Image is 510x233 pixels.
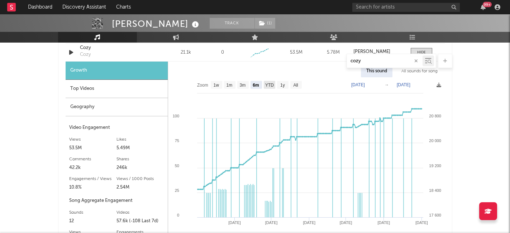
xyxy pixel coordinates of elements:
[483,2,492,7] div: 99 +
[293,83,298,88] text: All
[221,49,224,56] div: 0
[239,83,246,88] text: 3m
[69,196,164,205] div: Song Aggregate Engagement
[254,18,276,29] span: ( 1 )
[429,139,441,143] text: 20 000
[265,83,273,88] text: YTD
[69,183,117,192] div: 10.8%
[351,82,365,87] text: [DATE]
[112,18,201,30] div: [PERSON_NAME]
[80,51,91,58] div: Cozy
[116,183,164,192] div: 2.54M
[172,114,179,118] text: 100
[396,65,443,77] div: All sounds for song
[429,114,441,118] text: 20 800
[377,220,390,225] text: [DATE]
[415,220,428,225] text: [DATE]
[69,175,117,183] div: Engagements / Views
[69,208,117,217] div: Sounds
[116,144,164,152] div: 5.49M
[353,49,390,54] strong: [PERSON_NAME]
[352,3,460,12] input: Search for artists
[339,220,352,225] text: [DATE]
[69,164,117,172] div: 42.2k
[253,83,259,88] text: 6m
[228,220,241,225] text: [DATE]
[226,83,232,88] text: 1m
[116,217,164,225] div: 57.6k (-108 Last 7d)
[116,135,164,144] div: Likes
[69,135,117,144] div: Views
[385,82,389,87] text: →
[116,155,164,164] div: Shares
[66,80,168,98] div: Top Videos
[116,208,164,217] div: Videos
[210,18,254,29] button: Track
[213,83,219,88] text: 1w
[303,220,315,225] text: [DATE]
[169,49,202,56] div: 21.1k
[481,4,486,10] button: 99+
[280,83,285,88] text: 1y
[177,213,179,217] text: 0
[66,98,168,116] div: Geography
[397,82,410,87] text: [DATE]
[175,164,179,168] text: 50
[175,188,179,193] text: 25
[347,58,423,64] input: Search by song name or URL
[353,49,403,54] a: [PERSON_NAME]
[116,164,164,172] div: 246k
[429,188,441,193] text: 18 400
[69,217,117,225] div: 12
[429,164,441,168] text: 19 200
[69,144,117,152] div: 53.5M
[116,175,164,183] div: Views / 1000 Posts
[361,65,392,77] div: This sound
[66,62,168,80] div: Growth
[429,213,441,217] text: 17 600
[69,123,164,132] div: Video Engagement
[175,139,179,143] text: 75
[80,44,155,52] a: Cozy
[265,220,277,225] text: [DATE]
[280,49,313,56] div: 53.5M
[255,18,275,29] button: (1)
[69,155,117,164] div: Comments
[316,49,350,56] div: 5.78M
[197,83,208,88] text: Zoom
